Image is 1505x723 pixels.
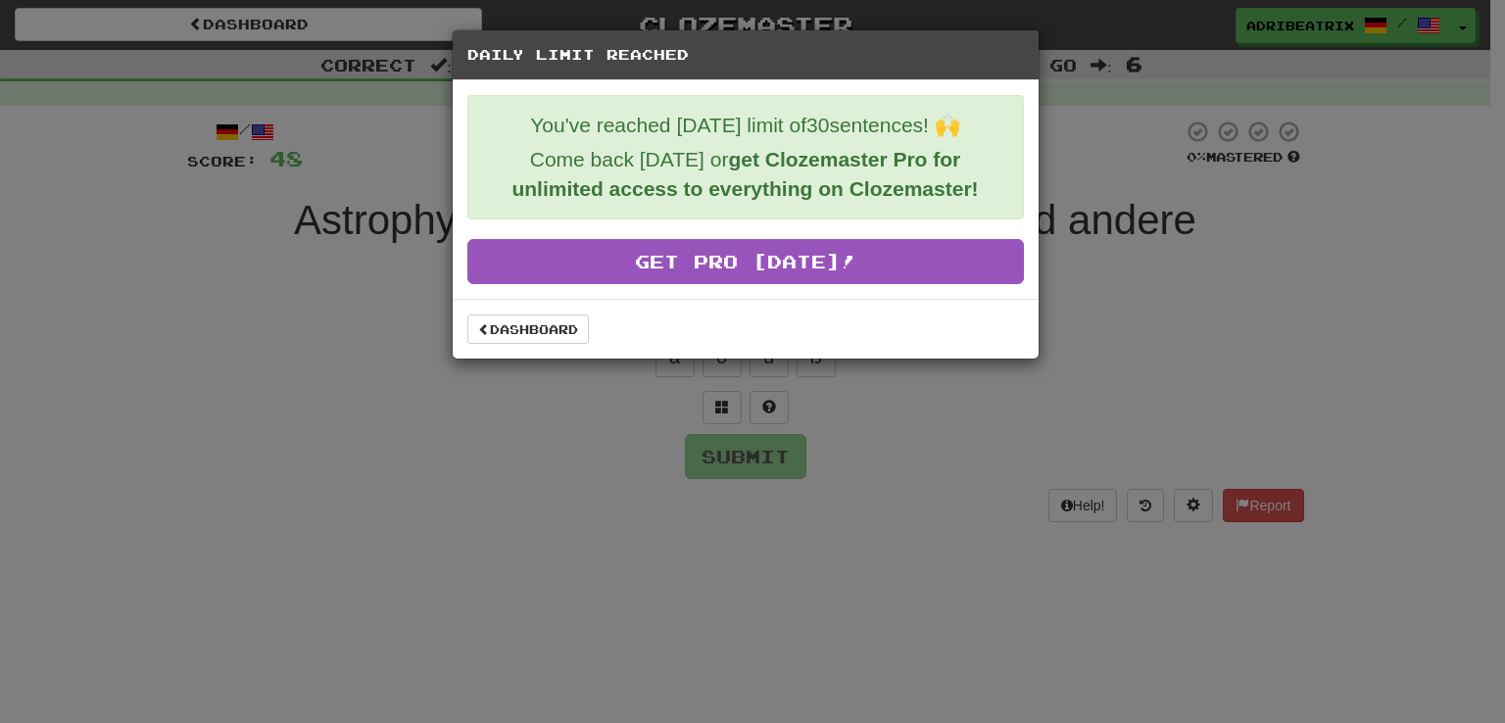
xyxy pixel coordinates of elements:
[467,239,1024,284] a: Get Pro [DATE]!
[467,314,589,344] a: Dashboard
[467,45,1024,65] h5: Daily Limit Reached
[511,148,978,200] strong: get Clozemaster Pro for unlimited access to everything on Clozemaster!
[483,145,1008,204] p: Come back [DATE] or
[483,111,1008,140] p: You've reached [DATE] limit of 30 sentences! 🙌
